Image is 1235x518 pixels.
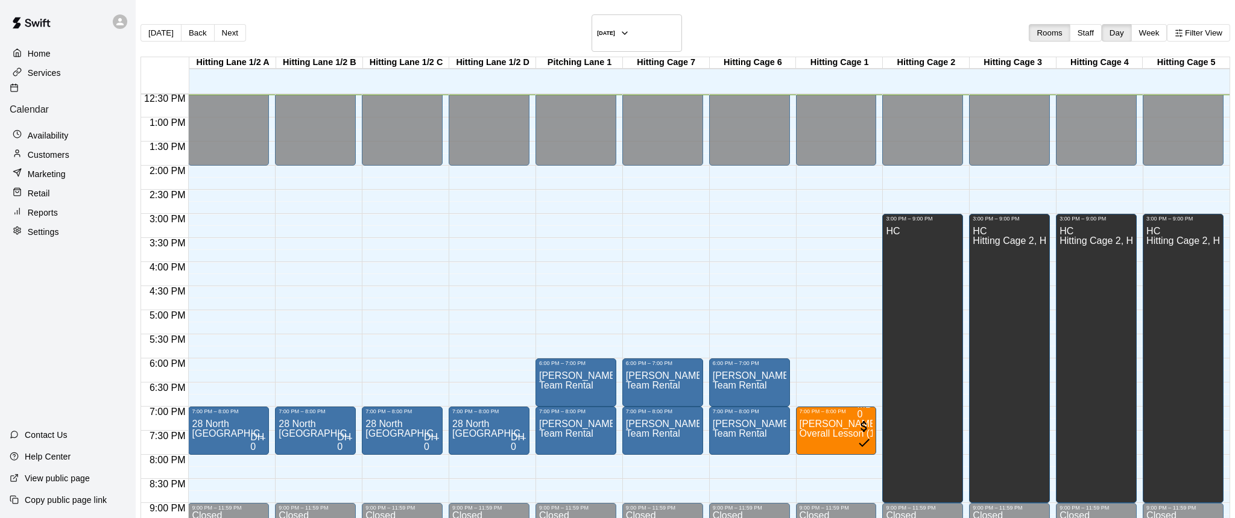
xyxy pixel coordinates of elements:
span: 8:00 PM [147,455,189,465]
a: Home [10,45,126,63]
p: Copy public page link [25,494,107,506]
div: Daniel Hupart [424,432,438,442]
div: 3:00 PM – 9:00 PM [1060,216,1133,222]
span: 0 [511,442,516,452]
div: Reports [10,204,126,222]
div: 9:00 PM – 11:59 PM [365,505,439,511]
span: Daniel Hupart [511,432,525,452]
div: 7:00 PM – 8:00 PM [452,408,526,414]
span: 3:30 PM [147,238,189,248]
div: 7:00 PM – 8:00 PM [800,408,873,414]
div: 7:00 PM – 8:00 PM [626,408,700,414]
div: 7:00 PM – 8:00 PM [713,408,786,414]
span: Team Rental [539,428,593,438]
div: 9:00 PM – 11:59 PM [279,505,352,511]
button: Week [1131,24,1167,42]
span: Metro Baseball [857,400,871,419]
div: 3:00 PM – 9:00 PM [973,216,1046,222]
div: 9:00 PM – 11:59 PM [626,505,700,511]
div: 3:00 PM – 9:00 PM: HC [882,214,963,503]
span: 9:00 PM [147,503,189,513]
div: Hitting Cage 6 [710,57,797,69]
span: 7:30 PM [147,431,189,441]
button: Staff [1070,24,1102,42]
span: [GEOGRAPHIC_DATA] [452,428,553,438]
span: Team Rental [539,380,593,390]
span: Daniel Hupart [337,432,351,452]
a: Retail [10,184,126,202]
div: 3:00 PM – 9:00 PM [1146,216,1220,222]
span: 5:30 PM [147,334,189,345]
a: Customers [10,146,126,164]
div: 6:00 PM – 7:00 PM [626,360,700,366]
a: Availability [10,126,126,145]
div: 3:00 PM – 9:00 PM: HC [1143,214,1224,503]
div: 3:00 PM – 9:00 PM: HC [969,214,1050,503]
div: Daniel Hupart [337,432,351,442]
div: Daniel Hupart [511,432,525,442]
div: Hitting Cage 2 [883,57,970,69]
button: Filter View [1167,24,1230,42]
span: DH [511,432,525,442]
span: DH [250,432,264,442]
div: Hitting Lane 1/2 A [189,57,276,69]
button: Back [181,24,215,42]
span: Team Rental [626,428,680,438]
div: 6:00 PM – 7:00 PM [539,360,613,366]
p: Home [28,48,51,60]
p: Marketing [28,168,66,180]
div: 7:00 PM – 8:00 PM [365,408,439,414]
span: 3:00 PM [147,214,189,224]
span: 0 [424,442,429,452]
div: Hitting Cage 5 [1143,57,1230,69]
span: Daniel Hupart [250,432,264,452]
button: Rooms [1029,24,1070,42]
p: Reports [28,207,58,219]
span: 0 [337,442,343,452]
span: 1:30 PM [147,142,189,152]
a: Services [10,64,126,82]
div: 9:00 PM – 11:59 PM [1146,505,1220,511]
p: Settings [28,226,59,238]
div: 6:00 PM – 7:00 PM [713,360,786,366]
div: 7:00 PM – 8:00 PM [539,408,613,414]
button: Day [1102,24,1132,42]
a: Marketing [10,165,126,183]
div: 3:00 PM – 9:00 PM [886,216,959,222]
p: Calendar [10,104,126,115]
div: Hitting Cage 3 [970,57,1057,69]
div: 3:00 PM – 9:00 PM: HC [1056,214,1137,503]
div: Hitting Cage 4 [1057,57,1143,69]
span: Hitting Cage 2, Hitting Cage 3, Hitting Cage 4, Hitting Cage 5 [973,236,1233,246]
button: [DATE] [141,24,182,42]
p: Customers [28,149,69,161]
p: Availability [28,129,69,142]
p: View public page [25,472,90,484]
div: 6:00 PM – 7:00 PM: Chris Cheshire [622,358,703,407]
div: Hitting Lane 1/2 D [449,57,536,69]
div: 7:00 PM – 8:00 PM: 28 North [362,407,443,455]
button: [DATE] [592,14,682,52]
span: 7:00 PM [147,407,189,417]
span: All customers have paid [857,425,871,452]
div: 9:00 PM – 11:59 PM [973,505,1046,511]
p: Help Center [25,451,71,463]
div: Hitting Cage 7 [623,57,710,69]
span: DH [337,432,351,442]
div: 7:00 PM – 8:00 PM: Chris Cheshire [535,407,616,455]
a: Settings [10,223,126,241]
span: [GEOGRAPHIC_DATA] [365,428,466,438]
span: Team Rental [713,428,767,438]
div: Daniel Hupart [250,432,264,442]
span: Team Rental [626,380,680,390]
div: 7:00 PM – 8:00 PM: Ethan McCullough [796,407,877,455]
span: [GEOGRAPHIC_DATA] [279,428,379,438]
div: 9:00 PM – 11:59 PM [1060,505,1133,511]
div: 7:00 PM – 8:00 PM [279,408,352,414]
span: Team Rental [713,380,767,390]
